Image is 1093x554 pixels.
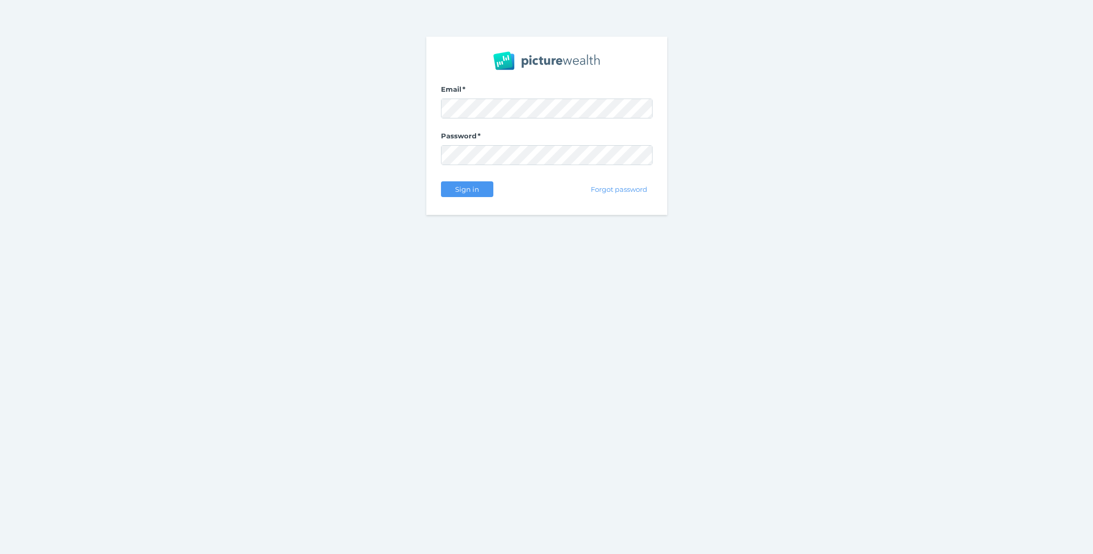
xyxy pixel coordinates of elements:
label: Email [441,85,653,99]
span: Sign in [450,185,483,193]
img: PW [493,51,600,70]
label: Password [441,132,653,145]
button: Forgot password [586,181,652,197]
button: Sign in [441,181,493,197]
span: Forgot password [586,185,652,193]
